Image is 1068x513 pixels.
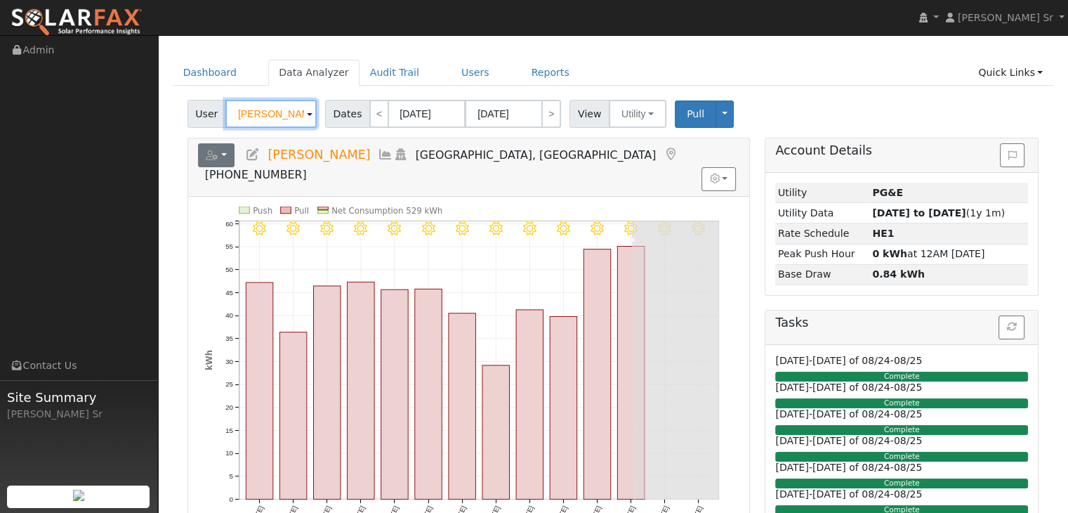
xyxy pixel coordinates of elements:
[279,332,306,500] rect: onclick=""
[225,311,233,319] text: 40
[968,60,1053,86] a: Quick Links
[393,148,409,162] a: Login As (last Never)
[225,266,233,273] text: 50
[313,286,340,500] rect: onclick=""
[225,403,233,411] text: 20
[73,490,84,501] img: retrieve
[569,100,609,128] span: View
[775,408,1028,420] h6: [DATE]-[DATE] of 08/24-08/25
[325,100,370,128] span: Dates
[872,207,965,219] strong: [DATE] to [DATE]
[7,407,150,422] div: [PERSON_NAME] Sr
[775,223,869,244] td: Rate Schedule
[347,282,374,499] rect: onclick=""
[523,221,536,235] i: 8/19 - Clear
[229,472,232,480] text: 5
[489,221,502,235] i: 8/18 - Clear
[369,100,389,128] a: <
[617,246,644,499] rect: onclick=""
[229,495,233,502] text: 0
[775,372,1028,382] div: Complete
[253,206,272,216] text: Push
[415,289,442,499] rect: onclick=""
[331,206,442,216] text: Net Consumption 529 kWh
[320,221,334,235] i: 8/13 - Clear
[451,60,500,86] a: Users
[225,219,233,227] text: 60
[11,8,143,37] img: SolarFax
[378,148,393,162] a: Multi-Series Graph
[225,357,233,365] text: 30
[246,283,272,499] rect: onclick=""
[775,398,1028,408] div: Complete
[998,316,1024,339] button: Refresh
[225,380,233,388] text: 25
[455,221,468,235] i: 8/17 - Clear
[225,426,233,434] text: 15
[775,143,1028,158] h5: Account Details
[624,221,638,235] i: 8/22 - MostlyClear
[225,335,233,342] text: 35
[381,290,407,499] rect: onclick=""
[1000,143,1024,167] button: Issue History
[775,203,869,223] td: Utility Data
[775,425,1028,435] div: Complete
[872,248,907,259] strong: 0 kWh
[268,60,360,86] a: Data Analyzer
[225,100,317,128] input: Select a User
[591,221,604,235] i: 8/21 - MostlyClear
[449,313,475,500] rect: onclick=""
[775,316,1028,330] h5: Tasks
[870,244,1029,264] td: at 12AM [DATE]
[609,100,666,128] button: Utility
[541,100,561,128] a: >
[663,148,678,162] a: Map
[775,488,1028,500] h6: [DATE]-[DATE] of 08/24-08/25
[775,264,869,285] td: Base Draw
[482,365,509,500] rect: onclick=""
[775,183,869,203] td: Utility
[872,187,903,198] strong: ID: 17218899, authorized: 08/25/25
[872,228,894,239] strong: X
[550,316,576,499] rect: onclick=""
[775,479,1028,488] div: Complete
[775,355,1028,367] h6: [DATE]-[DATE] of 08/24-08/25
[521,60,580,86] a: Reports
[584,249,610,499] rect: onclick=""
[245,148,261,162] a: Edit User (36106)
[775,244,869,264] td: Peak Push Hour
[775,382,1028,394] h6: [DATE]-[DATE] of 08/24-08/25
[286,221,300,235] i: 8/12 - Clear
[294,206,309,216] text: Pull
[872,268,925,280] strong: 0.84 kWh
[421,221,435,235] i: 8/16 - Clear
[173,60,248,86] a: Dashboard
[416,148,657,162] span: [GEOGRAPHIC_DATA], [GEOGRAPHIC_DATA]
[7,388,150,407] span: Site Summary
[268,148,370,162] span: [PERSON_NAME]
[225,449,233,457] text: 10
[675,100,716,128] button: Pull
[225,288,233,296] text: 45
[204,350,213,370] text: kWh
[205,168,307,181] span: [PHONE_NUMBER]
[775,452,1028,462] div: Complete
[775,462,1028,474] h6: [DATE]-[DATE] of 08/24-08/25
[253,221,266,235] i: 8/11 - Clear
[187,100,226,128] span: User
[354,221,367,235] i: 8/14 - Clear
[360,60,430,86] a: Audit Trail
[516,310,543,500] rect: onclick=""
[557,221,570,235] i: 8/20 - Clear
[687,108,704,119] span: Pull
[225,242,233,250] text: 55
[958,12,1053,23] span: [PERSON_NAME] Sr
[872,207,1005,219] span: (1y 1m)
[388,221,401,235] i: 8/15 - Clear
[775,435,1028,447] h6: [DATE]-[DATE] of 08/24-08/25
